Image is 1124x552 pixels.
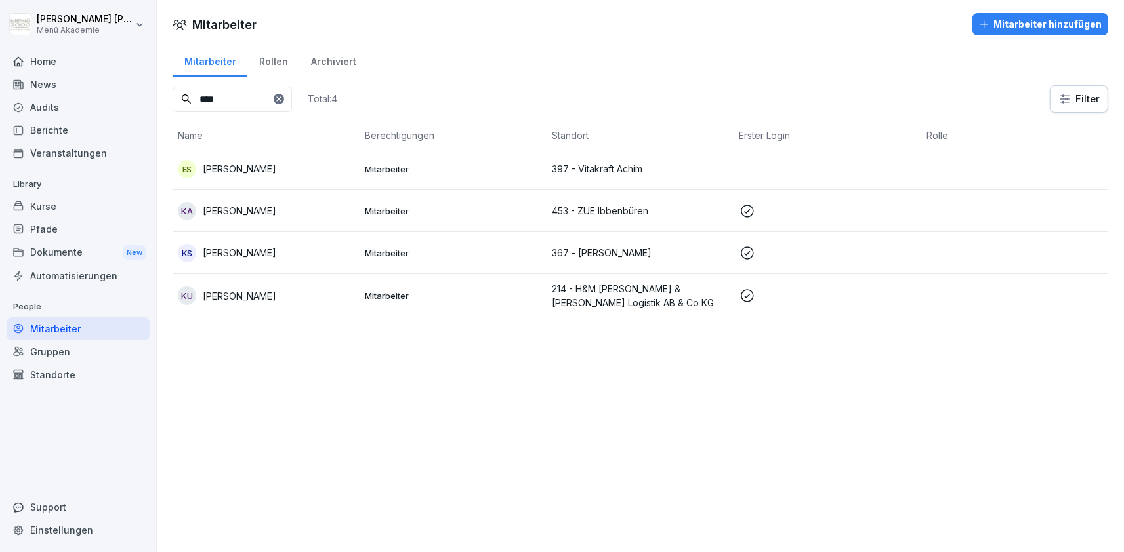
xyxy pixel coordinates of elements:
a: News [7,73,150,96]
th: Erster Login [734,123,921,148]
p: 453 - ZUE Ibbenbüren [552,204,728,218]
div: Support [7,496,150,519]
div: KU [178,286,196,305]
p: Mitarbeiter [365,163,541,175]
div: Mitarbeiter hinzufügen [979,17,1102,31]
p: Mitarbeiter [365,205,541,217]
a: Mitarbeiter [173,43,247,77]
p: [PERSON_NAME] [203,162,276,176]
a: Archiviert [299,43,367,77]
p: [PERSON_NAME] [203,204,276,218]
div: ES [178,160,196,178]
div: New [123,245,146,260]
th: Name [173,123,360,148]
a: Mitarbeiter [7,317,150,340]
p: 367 - [PERSON_NAME] [552,246,728,260]
a: Rollen [247,43,299,77]
th: Standort [547,123,734,148]
a: Pfade [7,218,150,241]
a: DokumenteNew [7,241,150,265]
button: Mitarbeiter hinzufügen [972,13,1108,35]
th: Berechtigungen [360,123,547,148]
p: 214 - H&M [PERSON_NAME] & [PERSON_NAME] Logistik AB & Co KG [552,282,728,309]
div: KA [178,202,196,220]
p: [PERSON_NAME] [PERSON_NAME] [37,14,133,25]
h1: Mitarbeiter [192,16,257,33]
p: Total: 4 [308,92,337,105]
p: 397 - Vitakraft Achim [552,162,728,176]
p: [PERSON_NAME] [203,246,276,260]
div: Filter [1058,92,1100,106]
p: People [7,296,150,317]
p: Mitarbeiter [365,290,541,302]
div: Dokumente [7,241,150,265]
a: Berichte [7,119,150,142]
div: KS [178,244,196,262]
a: Einstellungen [7,519,150,542]
a: Gruppen [7,340,150,363]
p: Menü Akademie [37,26,133,35]
p: Mitarbeiter [365,247,541,259]
a: Kurse [7,195,150,218]
a: Standorte [7,363,150,386]
a: Home [7,50,150,73]
p: Library [7,174,150,195]
th: Rolle [921,123,1108,148]
a: Audits [7,96,150,119]
p: [PERSON_NAME] [203,289,276,303]
a: Veranstaltungen [7,142,150,165]
button: Filter [1051,86,1108,112]
a: Automatisierungen [7,264,150,287]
